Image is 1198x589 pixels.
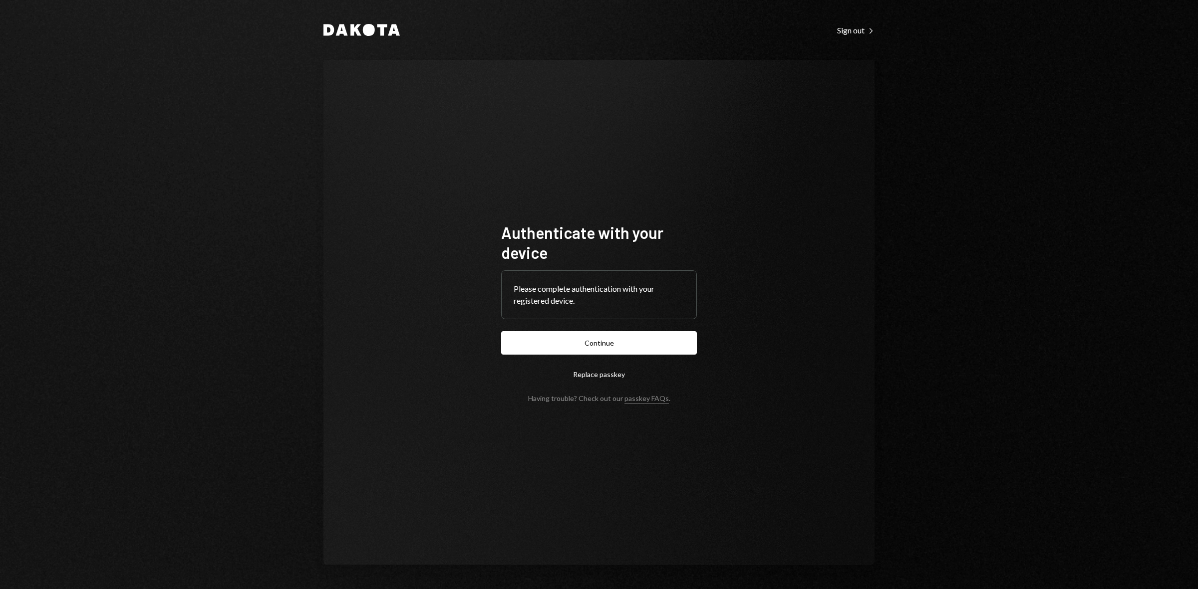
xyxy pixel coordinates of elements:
div: Please complete authentication with your registered device. [514,283,684,307]
a: passkey FAQs [624,394,669,403]
button: Replace passkey [501,363,697,386]
h1: Authenticate with your device [501,222,697,262]
div: Having trouble? Check out our . [528,394,670,402]
a: Sign out [837,24,875,35]
button: Continue [501,331,697,355]
div: Sign out [837,25,875,35]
